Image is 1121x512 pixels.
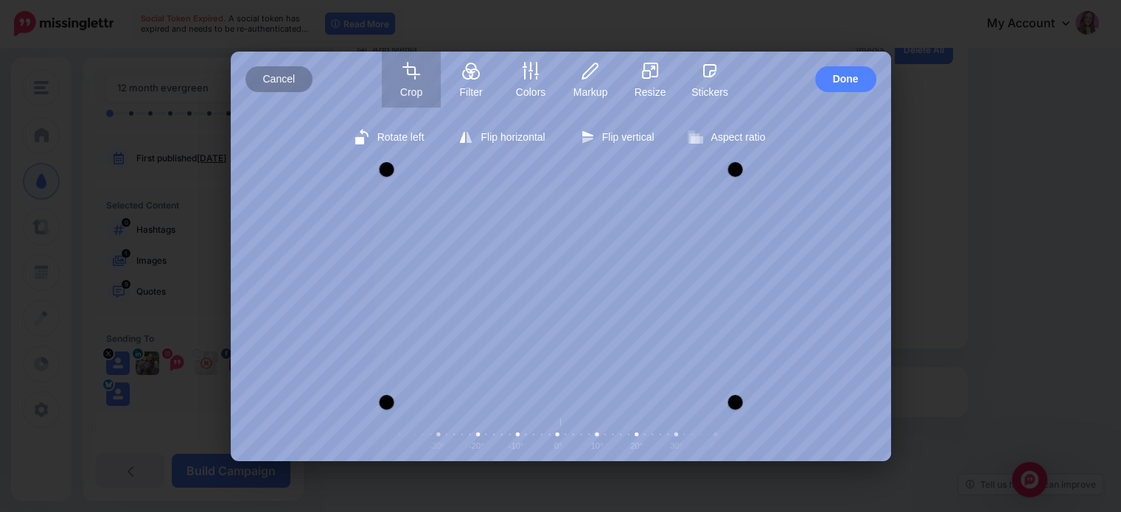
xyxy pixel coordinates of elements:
[680,52,739,108] button: Stickers
[382,52,441,108] button: Crop
[245,66,313,92] button: Cancel
[621,86,680,98] span: Resize
[621,52,680,108] button: Resize
[561,52,620,108] button: Markup
[561,86,620,98] span: Markup
[263,66,296,92] span: Cancel
[833,66,859,92] span: Done
[552,416,570,429] button: Center rotation
[450,122,553,152] button: Flip horizontal
[501,86,560,98] span: Colors
[572,122,663,152] button: Flip vertical
[377,131,425,143] span: Rotate left
[481,131,545,143] span: Flip horizontal
[680,122,774,152] button: Aspect ratio
[552,416,582,437] span: Center rotation
[815,66,876,92] button: Done
[710,131,765,143] span: Aspect ratio
[441,86,500,98] span: Filter
[347,122,433,152] button: Rotate left
[441,52,500,108] button: Filter
[602,131,654,143] span: Flip vertical
[501,52,560,108] button: Colors
[382,86,441,98] span: Crop
[680,86,739,98] span: Stickers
